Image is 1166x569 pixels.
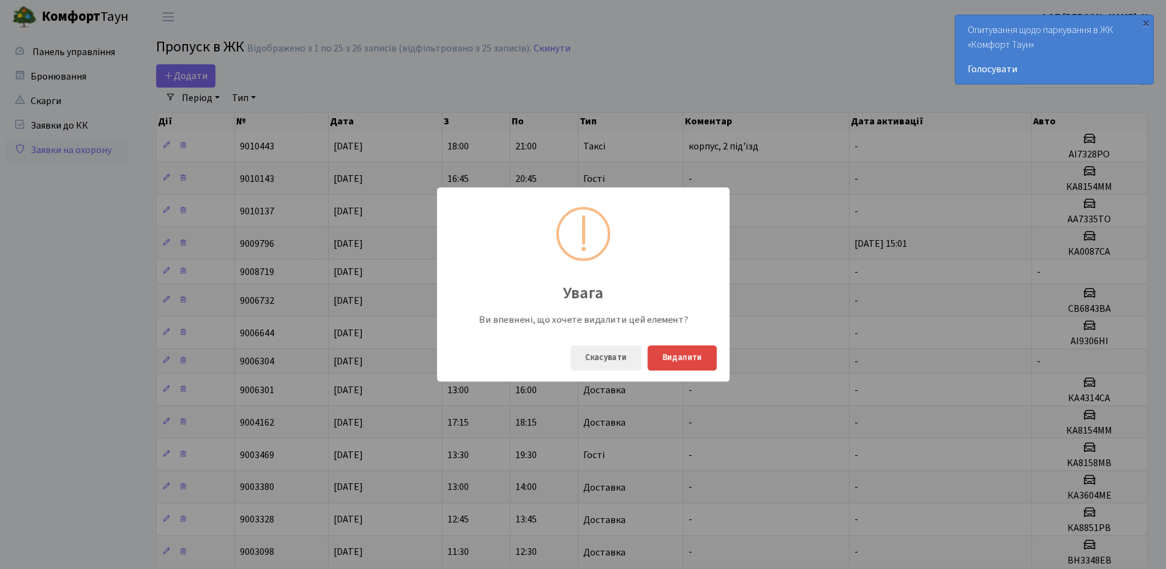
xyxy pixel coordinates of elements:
div: Опитування щодо паркування в ЖК «Комфорт Таун» [955,15,1153,84]
div: Увага [437,273,730,305]
div: × [1140,17,1152,29]
button: Скасувати [570,345,641,371]
button: Видалити [648,345,717,371]
a: Голосувати [968,62,1141,77]
div: Ви впевнені, що хочете видалити цей елемент? [473,313,693,326]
